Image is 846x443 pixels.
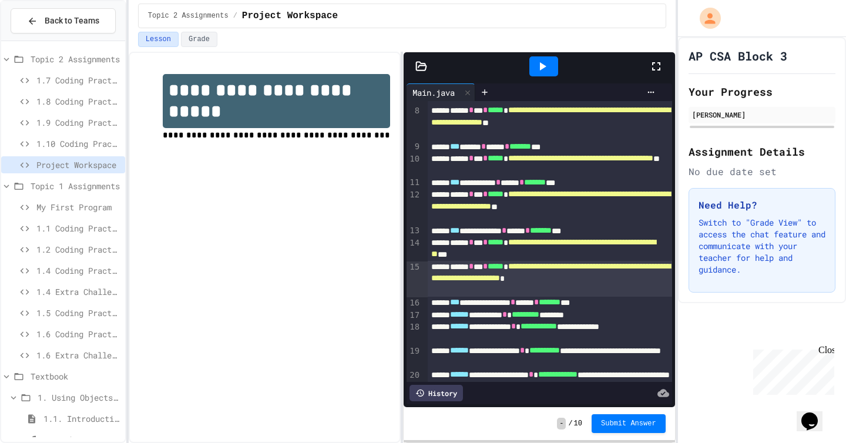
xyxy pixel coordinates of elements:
button: Submit Answer [592,414,666,433]
span: 1.8 Coding Practice [36,95,120,108]
div: Chat with us now!Close [5,5,81,75]
span: 10 [574,419,582,428]
div: Main.java [407,86,461,99]
h3: Need Help? [699,198,825,212]
span: Textbook [31,370,120,382]
div: [PERSON_NAME] [692,109,832,120]
div: My Account [687,5,724,32]
button: Lesson [138,32,179,47]
div: Main.java [407,83,475,101]
span: Back to Teams [45,15,99,27]
span: / [233,11,237,21]
span: 1.5 Coding Practice [36,307,120,319]
span: 1.6 Coding Practice [36,328,120,340]
div: 12 [407,189,421,225]
div: 8 [407,105,421,141]
span: 1.10 Coding Practice [36,137,120,150]
span: 1.4 Coding Practice [36,264,120,277]
div: 10 [407,153,421,177]
button: Back to Teams [11,8,116,33]
h2: Your Progress [689,83,835,100]
div: 19 [407,345,421,370]
span: My First Program [36,201,120,213]
span: Project Workspace [242,9,338,23]
span: / [568,419,572,428]
div: 16 [407,297,421,309]
span: Topic 2 Assignments [148,11,229,21]
div: No due date set [689,165,835,179]
span: Submit Answer [601,419,656,428]
span: 1.6 Extra Challenge Problem [36,349,120,361]
div: 11 [407,177,421,189]
h1: AP CSA Block 3 [689,48,787,64]
iframe: chat widget [797,396,834,431]
div: 17 [407,310,421,321]
p: Switch to "Grade View" to access the chat feature and communicate with your teacher for help and ... [699,217,825,276]
div: 13 [407,225,421,237]
span: 1.1. Introduction to Algorithms, Programming, and Compilers [43,412,120,425]
div: 18 [407,321,421,345]
div: 20 [407,370,421,394]
span: Project Workspace [36,159,120,171]
div: History [409,385,463,401]
span: 1.1 Coding Practice [36,222,120,234]
div: 9 [407,141,421,153]
span: 1.7 Coding Practice [36,74,120,86]
span: 1.9 Coding Practice [36,116,120,129]
iframe: chat widget [748,345,834,395]
span: - [557,418,566,429]
h2: Assignment Details [689,143,835,160]
button: Grade [181,32,217,47]
span: 1.4 Extra Challenge Problem [36,286,120,298]
span: 1. Using Objects and Methods [38,391,120,404]
div: 15 [407,261,421,297]
span: Topic 1 Assignments [31,180,120,192]
span: 1.2 Coding Practice [36,243,120,256]
div: 14 [407,237,421,261]
span: Topic 2 Assignments [31,53,120,65]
